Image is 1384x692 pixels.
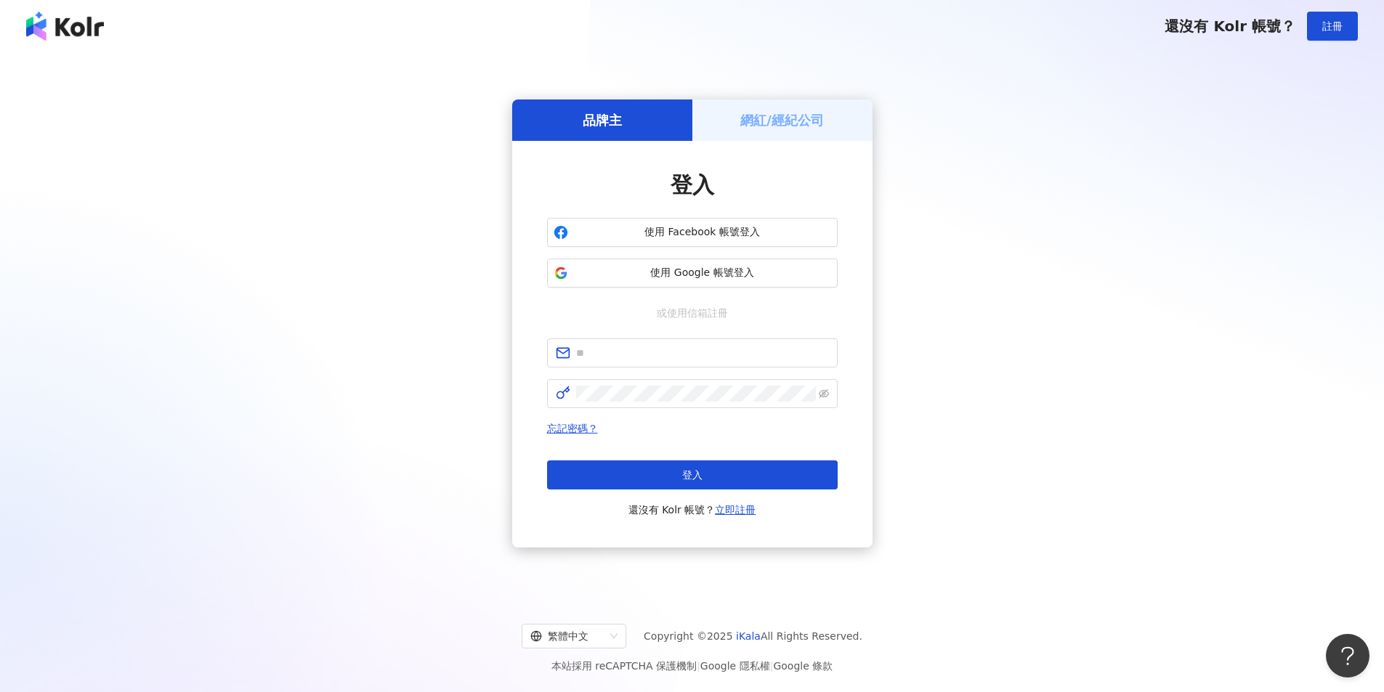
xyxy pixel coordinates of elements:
span: 使用 Google 帳號登入 [574,266,831,280]
span: 登入 [671,172,714,198]
span: | [697,660,700,672]
img: logo [26,12,104,41]
button: 使用 Google 帳號登入 [547,259,838,288]
span: | [770,660,774,672]
button: 登入 [547,460,838,489]
a: Google 條款 [773,660,833,672]
span: 登入 [682,469,703,481]
a: 立即註冊 [715,504,756,516]
a: iKala [736,630,761,642]
a: Google 隱私權 [700,660,770,672]
h5: 網紅/經紀公司 [740,111,824,129]
span: 還沒有 Kolr 帳號？ [628,501,756,518]
span: 還沒有 Kolr 帳號？ [1165,17,1295,35]
button: 註冊 [1307,12,1358,41]
h5: 品牌主 [583,111,622,129]
span: eye-invisible [819,388,829,399]
span: 或使用信箱註冊 [647,305,738,321]
span: Copyright © 2025 All Rights Reserved. [644,627,862,645]
button: 使用 Facebook 帳號登入 [547,218,838,247]
span: 註冊 [1322,20,1343,32]
iframe: Help Scout Beacon - Open [1326,634,1369,677]
div: 繁體中文 [530,624,604,648]
span: 本站採用 reCAPTCHA 保護機制 [551,657,833,675]
a: 忘記密碼？ [547,423,598,434]
span: 使用 Facebook 帳號登入 [574,225,831,240]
